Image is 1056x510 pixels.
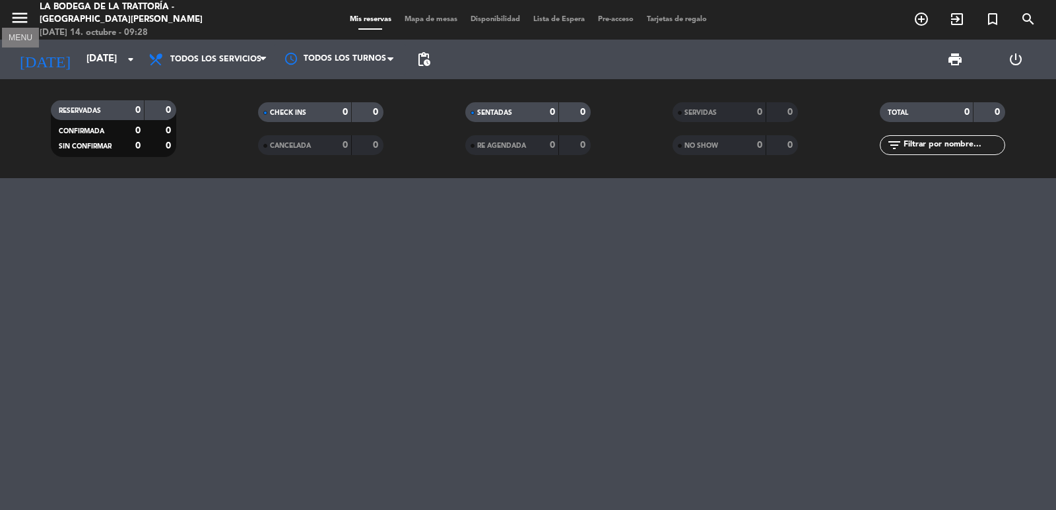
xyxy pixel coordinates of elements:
[477,143,526,149] span: RE AGENDADA
[640,16,713,23] span: Tarjetas de regalo
[135,141,141,150] strong: 0
[135,126,141,135] strong: 0
[913,11,929,27] i: add_circle_outline
[787,141,795,150] strong: 0
[464,16,527,23] span: Disponibilidad
[550,141,555,150] strong: 0
[373,108,381,117] strong: 0
[527,16,591,23] span: Lista de Espera
[59,143,112,150] span: SIN CONFIRMAR
[591,16,640,23] span: Pre-acceso
[949,11,965,27] i: exit_to_app
[343,16,398,23] span: Mis reservas
[902,138,1005,152] input: Filtrar por nombre...
[40,26,254,40] div: [DATE] 14. octubre - 09:28
[170,55,261,64] span: Todos los servicios
[1008,51,1024,67] i: power_settings_new
[135,106,141,115] strong: 0
[580,141,588,150] strong: 0
[10,45,80,74] i: [DATE]
[985,11,1001,27] i: turned_in_not
[123,51,139,67] i: arrow_drop_down
[995,108,1003,117] strong: 0
[757,141,762,150] strong: 0
[947,51,963,67] span: print
[684,143,718,149] span: NO SHOW
[888,110,908,116] span: TOTAL
[373,141,381,150] strong: 0
[684,110,717,116] span: SERVIDAS
[166,106,174,115] strong: 0
[1020,11,1036,27] i: search
[59,108,101,114] span: RESERVADAS
[166,126,174,135] strong: 0
[270,110,306,116] span: CHECK INS
[787,108,795,117] strong: 0
[477,110,512,116] span: SENTADAS
[59,128,104,135] span: CONFIRMADA
[550,108,555,117] strong: 0
[398,16,464,23] span: Mapa de mesas
[343,108,348,117] strong: 0
[964,108,970,117] strong: 0
[166,141,174,150] strong: 0
[985,40,1046,79] div: LOG OUT
[270,143,311,149] span: CANCELADA
[10,8,30,32] button: menu
[416,51,432,67] span: pending_actions
[2,31,39,43] div: MENU
[757,108,762,117] strong: 0
[40,1,254,26] div: La Bodega de la Trattoría - [GEOGRAPHIC_DATA][PERSON_NAME]
[886,137,902,153] i: filter_list
[10,8,30,28] i: menu
[343,141,348,150] strong: 0
[580,108,588,117] strong: 0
